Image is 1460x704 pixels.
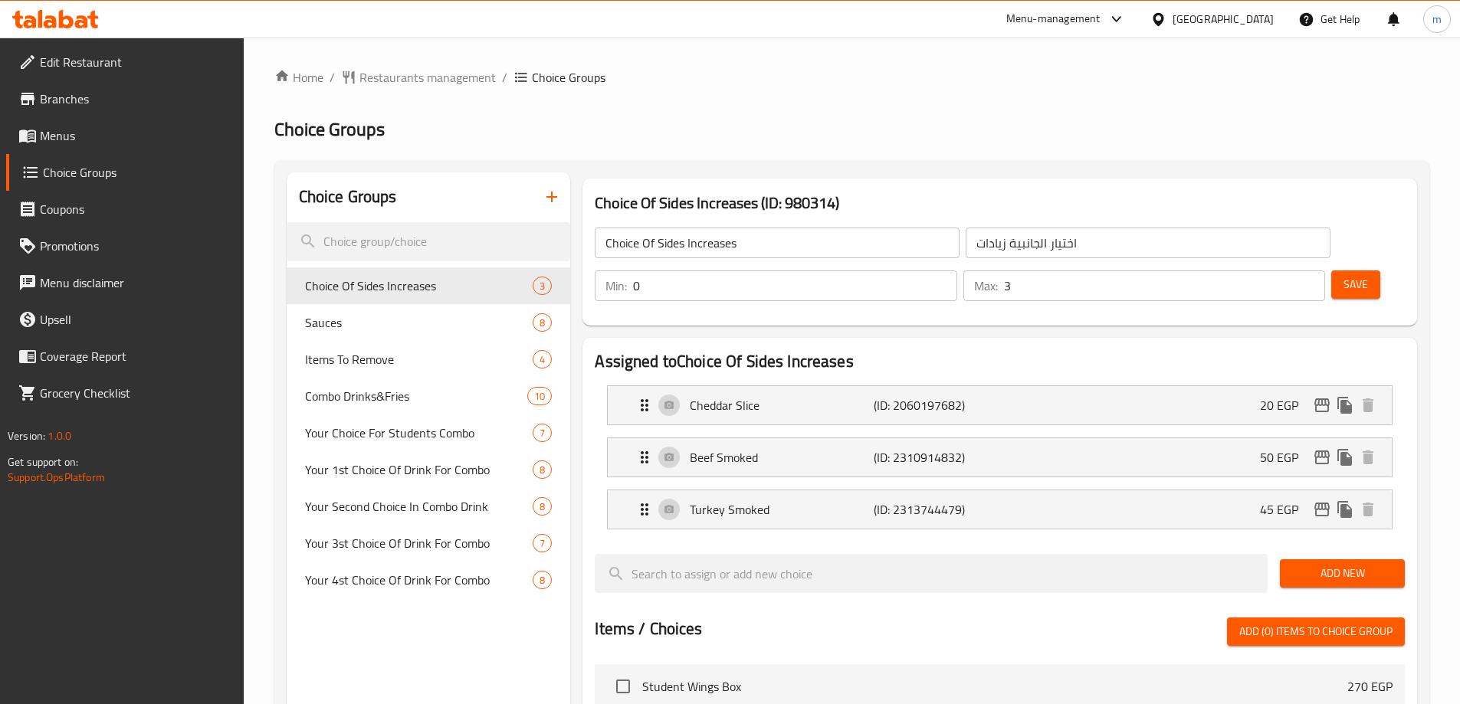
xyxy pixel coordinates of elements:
p: Cheddar Slice [690,396,873,414]
div: Your Choice For Students Combo7 [287,414,571,451]
span: 1.0.0 [48,426,71,446]
span: 8 [533,463,551,477]
div: Your Second Choice In Combo Drink8 [287,488,571,525]
a: Grocery Checklist [6,375,244,411]
span: Combo Drinks&Fries [305,387,528,405]
li: Expand [595,379,1405,431]
button: duplicate [1334,498,1357,521]
button: delete [1357,446,1380,469]
div: [GEOGRAPHIC_DATA] [1173,11,1274,28]
span: Restaurants management [359,68,496,87]
div: Items To Remove4 [287,341,571,378]
div: Choices [533,460,552,479]
span: Your 1st Choice Of Drink For Combo [305,460,533,479]
div: Choice Of Sides Increases3 [287,267,571,304]
p: 50 EGP [1260,448,1311,467]
button: delete [1357,498,1380,521]
button: duplicate [1334,394,1357,417]
div: Choices [533,571,552,589]
a: Coverage Report [6,338,244,375]
div: Your 3st Choice Of Drink For Combo7 [287,525,571,562]
div: Your 4st Choice Of Drink For Combo8 [287,562,571,598]
li: / [330,68,335,87]
span: Choice Groups [43,163,231,182]
span: 8 [533,499,551,514]
p: Beef Smoked [690,448,873,467]
div: Expand [608,490,1392,529]
span: Choice Groups [532,68,605,87]
span: 3 [533,279,551,293]
button: edit [1311,394,1334,417]
a: Coupons [6,191,244,228]
span: 7 [533,536,551,551]
a: Choice Groups [6,154,244,191]
a: Promotions [6,228,244,264]
span: Grocery Checklist [40,384,231,402]
a: Edit Restaurant [6,44,244,80]
h2: Items / Choices [595,617,702,640]
span: Promotions [40,237,231,255]
div: Sauces8 [287,304,571,341]
span: Add New [1292,564,1393,583]
p: 20 EGP [1260,396,1311,414]
button: edit [1311,498,1334,521]
p: (ID: 2060197682) [874,396,996,414]
span: 8 [533,573,551,588]
span: Version: [8,426,45,446]
button: duplicate [1334,446,1357,469]
span: 4 [533,352,551,367]
li: Expand [595,431,1405,483]
h2: Assigned to Choice Of Sides Increases [595,350,1405,373]
a: Restaurants management [341,68,496,87]
div: Choices [533,497,552,516]
span: Edit Restaurant [40,53,231,71]
span: m [1432,11,1442,28]
p: (ID: 2310914832) [874,448,996,467]
div: Your 1st Choice Of Drink For Combo8 [287,451,571,488]
p: 45 EGP [1260,500,1311,519]
a: Menus [6,117,244,154]
span: Your Choice For Students Combo [305,424,533,442]
span: Your 3st Choice Of Drink For Combo [305,534,533,552]
a: Support.OpsPlatform [8,467,105,487]
span: Sauces [305,313,533,332]
span: Coupons [40,200,231,218]
span: Get support on: [8,452,78,472]
span: Add (0) items to choice group [1239,622,1393,641]
div: Choices [533,350,552,368]
span: 10 [528,389,551,404]
h2: Choice Groups [299,185,397,208]
button: delete [1357,394,1380,417]
p: Max: [974,277,998,295]
div: Expand [608,386,1392,424]
nav: breadcrumb [274,68,1429,87]
span: Choice Groups [274,112,385,146]
h3: Choice Of Sides Increases (ID: 980314) [595,191,1405,215]
button: Add New [1280,559,1405,588]
a: Branches [6,80,244,117]
li: / [502,68,507,87]
div: Choices [527,387,552,405]
li: Expand [595,483,1405,535]
span: Your Second Choice In Combo Drink [305,497,533,516]
div: Choices [533,313,552,332]
p: Min: [605,277,627,295]
p: Turkey Smoked [690,500,873,519]
button: Save [1331,270,1380,299]
span: Branches [40,90,231,108]
span: Your 4st Choice Of Drink For Combo [305,571,533,589]
button: edit [1311,446,1334,469]
div: Choices [533,277,552,295]
span: Coverage Report [40,347,231,365]
button: Add (0) items to choice group [1227,617,1405,646]
div: Combo Drinks&Fries10 [287,378,571,414]
div: Menu-management [1006,10,1101,28]
span: Student Wings Box [642,677,1347,696]
p: (ID: 2313744479) [874,500,996,519]
div: Expand [608,438,1392,476]
span: 7 [533,426,551,440]
input: search [595,554,1268,593]
p: 270 EGP [1347,677,1393,696]
div: Choices [533,424,552,442]
span: 8 [533,316,551,330]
